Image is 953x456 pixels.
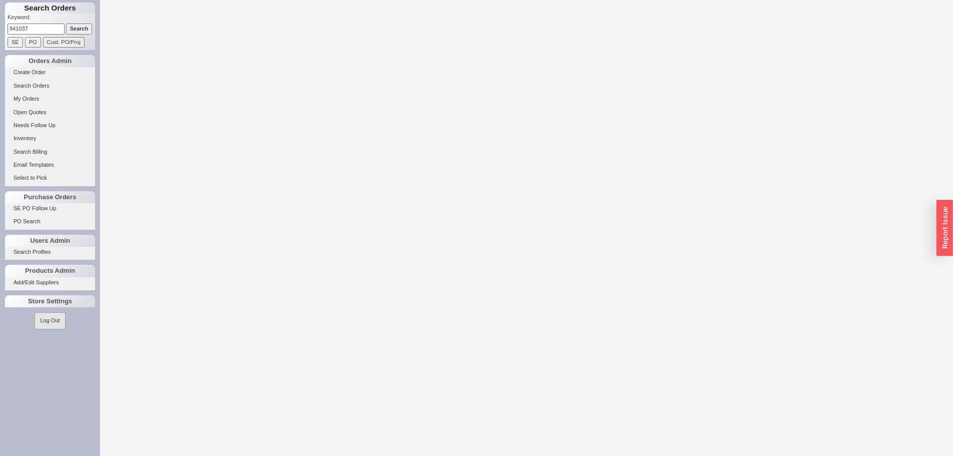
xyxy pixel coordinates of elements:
[66,24,93,34] input: Search
[5,191,95,203] div: Purchase Orders
[8,14,95,24] p: Keyword:
[5,3,95,14] h1: Search Orders
[5,133,95,144] a: Inventory
[5,94,95,104] a: My Orders
[14,122,56,128] span: Needs Follow Up
[5,67,95,78] a: Create Order
[5,216,95,227] a: PO Search
[5,173,95,183] a: Select to Pick
[5,235,95,247] div: Users Admin
[5,55,95,67] div: Orders Admin
[5,265,95,277] div: Products Admin
[5,81,95,91] a: Search Orders
[5,147,95,157] a: Search Billing
[8,37,23,48] input: SE
[5,107,95,118] a: Open Quotes
[5,247,95,257] a: Search Profiles
[5,203,95,214] a: SE PO Follow Up
[5,160,95,170] a: Email Templates
[5,277,95,288] a: Add/Edit Suppliers
[35,312,65,329] button: Log Out
[5,295,95,307] div: Store Settings
[25,37,41,48] input: PO
[5,120,95,131] a: Needs Follow Up
[43,37,85,48] input: Cust. PO/Proj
